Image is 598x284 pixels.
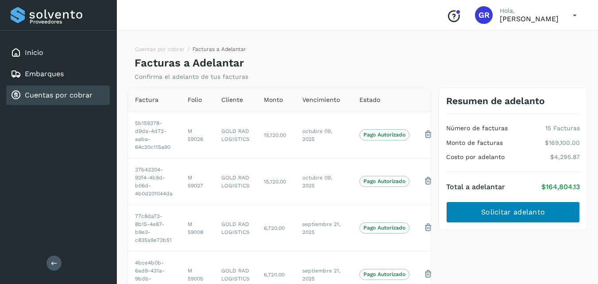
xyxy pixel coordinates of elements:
td: GOLD RAD LOGISTICS [214,205,257,251]
h3: Resumen de adelanto [446,95,545,106]
td: M 59008 [181,205,214,251]
div: Cuentas por cobrar [6,86,110,105]
p: GILBERTO RODRIGUEZ ARANDA [500,15,559,23]
span: Cliente [221,95,243,105]
span: Estado [359,95,380,105]
span: 15,120.00 [264,179,286,185]
td: GOLD RAD LOGISTICS [214,158,257,205]
button: Solicitar adelanto [446,202,580,223]
div: Inicio [6,43,110,62]
td: 37b43304-92f4-4b9d-b06d-4b0d201044da [128,158,181,205]
p: Pago Autorizado [363,271,405,277]
span: 15,120.00 [264,132,286,138]
span: 6,720.00 [264,225,285,231]
h4: Costo por adelanto [446,153,505,161]
span: octubre 09, 2025 [302,128,332,142]
p: Hola, [500,7,559,15]
td: 5b159378-d9da-4d72-aaba-64c20c115a90 [128,112,181,158]
span: Vencimiento [302,95,340,105]
span: septiembre 21, 2025 [302,268,340,282]
span: Factura [135,95,158,105]
span: Facturas a Adelantar [193,46,246,52]
p: Pago Autorizado [363,132,405,138]
p: Confirma el adelanto de tus facturas [135,73,248,81]
a: Inicio [25,48,43,57]
span: 6,720.00 [264,272,285,278]
div: Embarques [6,64,110,84]
h4: Facturas a Adelantar [135,57,244,70]
a: Cuentas por cobrar [25,91,93,99]
span: Monto [264,95,283,105]
p: Pago Autorizado [363,225,405,231]
span: Folio [188,95,202,105]
span: septiembre 21, 2025 [302,221,340,235]
td: 77c8da73-8b15-4e67-b9e3-c835a9e73b51 [128,205,181,251]
span: Solicitar adelanto [481,207,545,217]
a: Embarques [25,70,64,78]
p: $169,100.00 [545,139,580,147]
h4: Total a adelantar [446,183,505,191]
a: Cuentas por cobrar [135,46,185,52]
h4: Número de facturas [446,124,508,132]
p: $164,804.13 [541,183,580,191]
td: M 59027 [181,158,214,205]
p: Pago Autorizado [363,178,405,184]
p: $4,295.87 [550,153,580,161]
h4: Monto de facturas [446,139,503,147]
span: octubre 09, 2025 [302,175,332,189]
td: M 59026 [181,112,214,158]
p: 15 Facturas [545,124,580,132]
p: Proveedores [30,19,106,25]
nav: breadcrumb [135,45,246,57]
td: GOLD RAD LOGISTICS [214,112,257,158]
